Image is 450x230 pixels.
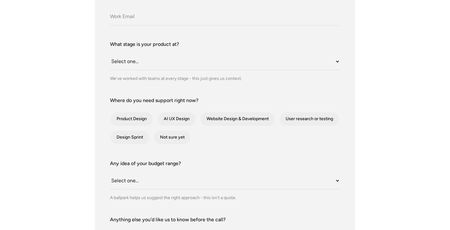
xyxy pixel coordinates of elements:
[110,160,340,167] label: Any idea of your budget range?
[110,216,340,223] label: Anything else you’d like us to know before the call?
[110,41,340,48] label: What stage is your product at?
[110,8,340,26] input: Work Email
[110,194,340,201] div: A ballpark helps us suggest the right approach - this isn’t a quote.
[110,75,340,82] div: We’ve worked with teams at every stage - this just gives us context.
[110,97,340,104] label: Where do you need support right now?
